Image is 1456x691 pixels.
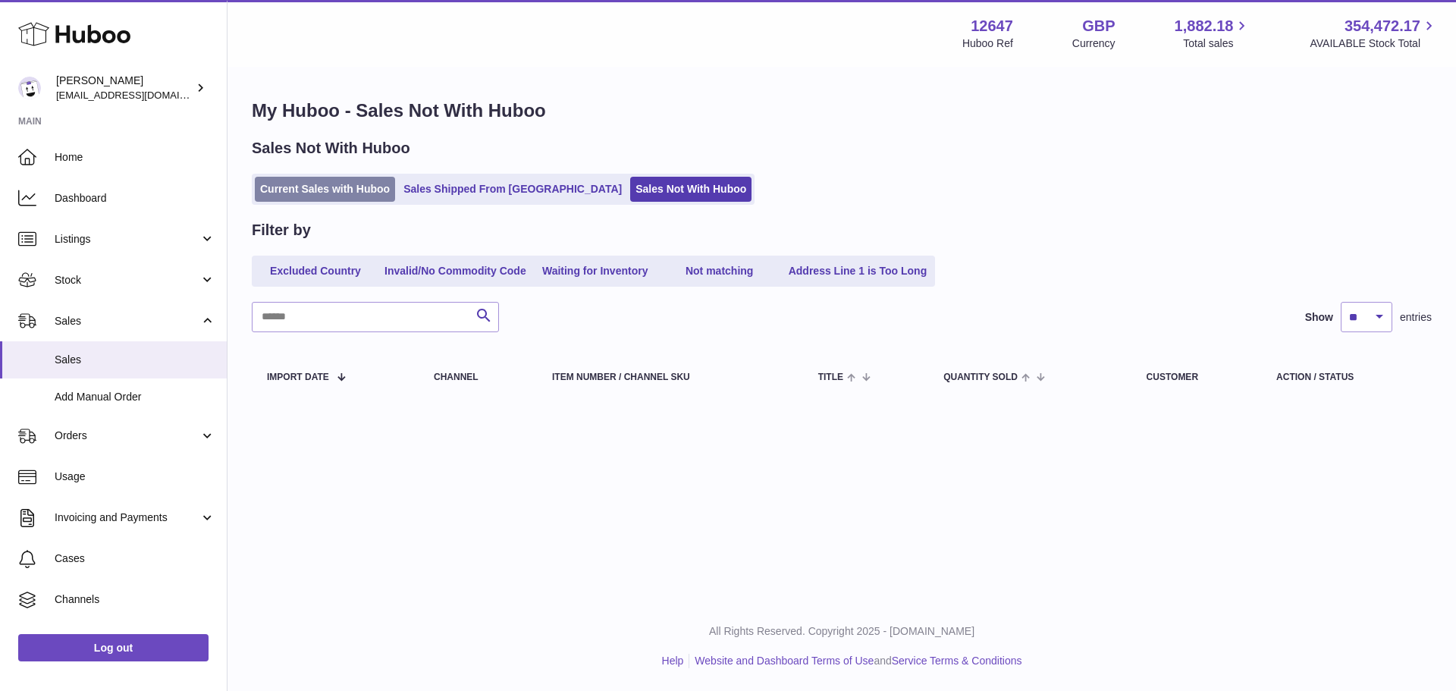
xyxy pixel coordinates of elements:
[398,177,627,202] a: Sales Shipped From [GEOGRAPHIC_DATA]
[1147,372,1246,382] div: Customer
[55,232,199,247] span: Listings
[255,259,376,284] a: Excluded Country
[55,429,199,443] span: Orders
[18,634,209,661] a: Log out
[962,36,1013,51] div: Huboo Ref
[55,273,199,287] span: Stock
[55,150,215,165] span: Home
[535,259,656,284] a: Waiting for Inventory
[252,99,1432,123] h1: My Huboo - Sales Not With Huboo
[252,220,311,240] h2: Filter by
[18,77,41,99] img: internalAdmin-12647@internal.huboo.com
[659,259,780,284] a: Not matching
[1310,36,1438,51] span: AVAILABLE Stock Total
[630,177,752,202] a: Sales Not With Huboo
[1175,16,1251,51] a: 1,882.18 Total sales
[379,259,532,284] a: Invalid/No Commodity Code
[1175,16,1234,36] span: 1,882.18
[1072,36,1116,51] div: Currency
[55,191,215,206] span: Dashboard
[695,655,874,667] a: Website and Dashboard Terms of Use
[55,551,215,566] span: Cases
[662,655,684,667] a: Help
[56,74,193,102] div: [PERSON_NAME]
[1276,372,1417,382] div: Action / Status
[1345,16,1420,36] span: 354,472.17
[55,470,215,484] span: Usage
[255,177,395,202] a: Current Sales with Huboo
[1183,36,1250,51] span: Total sales
[434,372,522,382] div: Channel
[240,624,1444,639] p: All Rights Reserved. Copyright 2025 - [DOMAIN_NAME]
[689,654,1021,668] li: and
[55,592,215,607] span: Channels
[1305,310,1333,325] label: Show
[267,372,329,382] span: Import date
[1082,16,1115,36] strong: GBP
[818,372,843,382] span: Title
[971,16,1013,36] strong: 12647
[55,353,215,367] span: Sales
[1400,310,1432,325] span: entries
[55,390,215,404] span: Add Manual Order
[55,314,199,328] span: Sales
[55,510,199,525] span: Invoicing and Payments
[252,138,410,159] h2: Sales Not With Huboo
[783,259,933,284] a: Address Line 1 is Too Long
[892,655,1022,667] a: Service Terms & Conditions
[1310,16,1438,51] a: 354,472.17 AVAILABLE Stock Total
[552,372,788,382] div: Item Number / Channel SKU
[56,89,223,101] span: [EMAIL_ADDRESS][DOMAIN_NAME]
[943,372,1018,382] span: Quantity Sold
